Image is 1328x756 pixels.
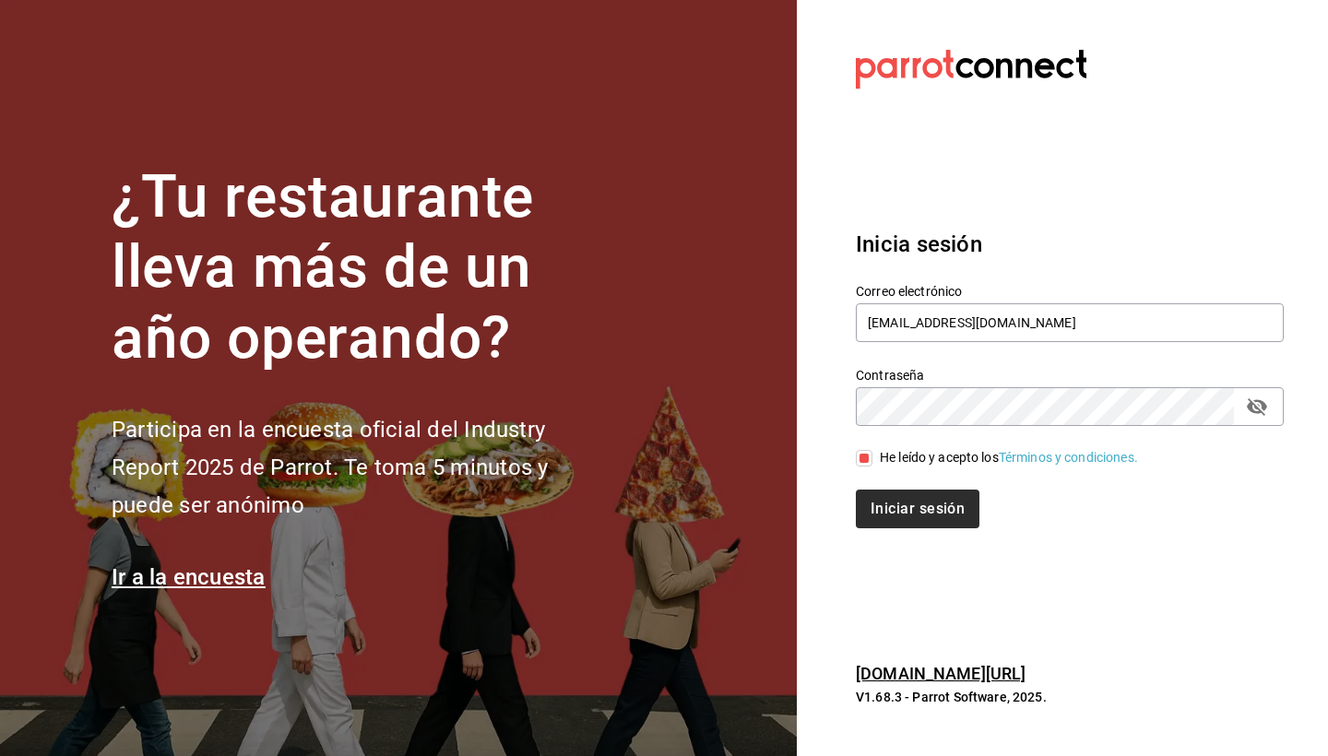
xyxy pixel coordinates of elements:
h1: ¿Tu restaurante lleva más de un año operando? [112,162,610,374]
label: Contraseña [856,368,1284,381]
label: Correo electrónico [856,284,1284,297]
h2: Participa en la encuesta oficial del Industry Report 2025 de Parrot. Te toma 5 minutos y puede se... [112,411,610,524]
input: Ingresa tu correo electrónico [856,303,1284,342]
a: Ir a la encuesta [112,564,266,590]
button: Iniciar sesión [856,490,979,528]
a: Términos y condiciones. [999,450,1138,465]
div: He leído y acepto los [880,448,1138,467]
p: V1.68.3 - Parrot Software, 2025. [856,688,1284,706]
a: [DOMAIN_NAME][URL] [856,664,1026,683]
h3: Inicia sesión [856,228,1284,261]
button: passwordField [1241,391,1273,422]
